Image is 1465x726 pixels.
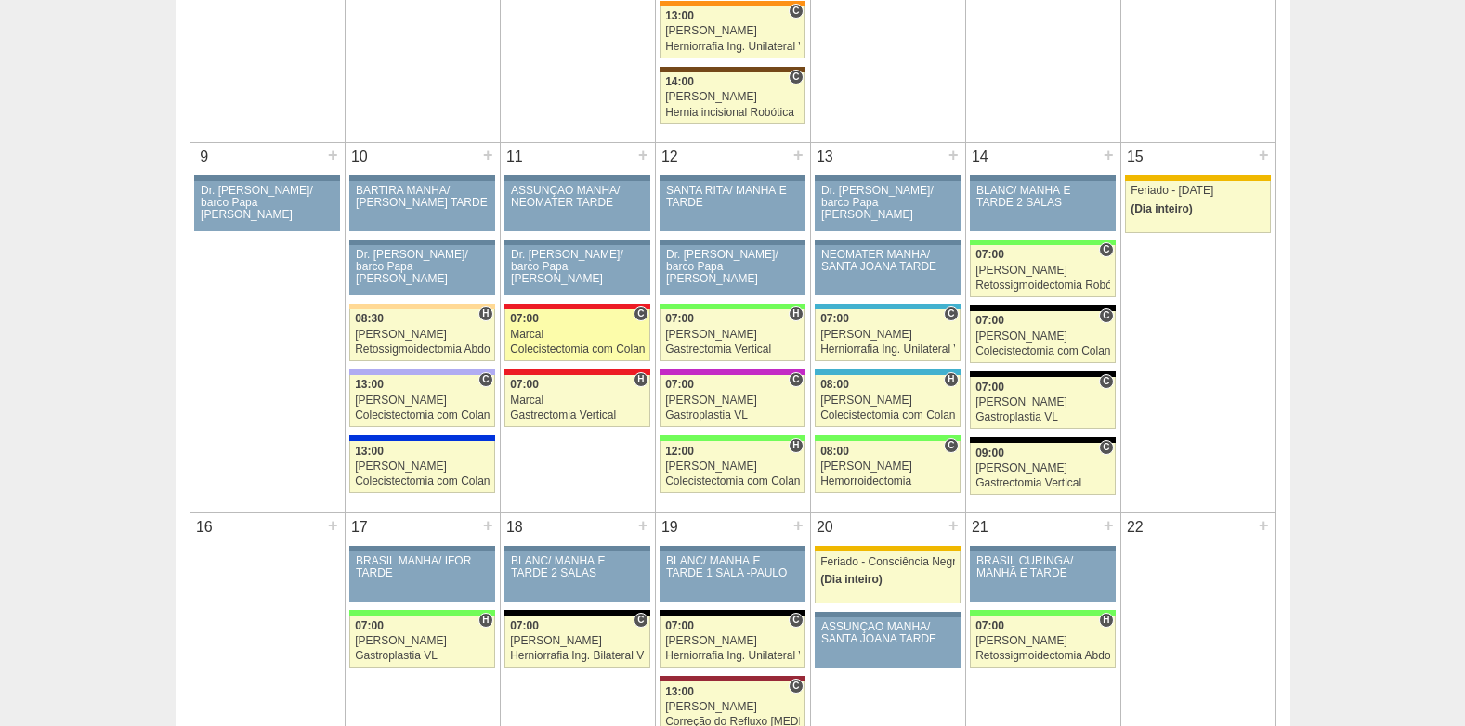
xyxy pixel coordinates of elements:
div: Key: Aviso [504,546,649,551]
div: Gastroplastia VL [975,411,1110,423]
div: Key: Bartira [349,304,494,309]
span: 13:00 [665,9,694,22]
div: [PERSON_NAME] [355,460,490,473]
div: Herniorrafia Ing. Bilateral VL [510,650,645,662]
div: Dr. [PERSON_NAME]/ barco Papa [PERSON_NAME] [511,249,644,286]
div: NEOMATER MANHÃ/ SANTA JOANA TARDE [821,249,954,273]
div: Key: Blanc [970,371,1115,377]
div: 9 [190,143,219,171]
a: C 07:00 [PERSON_NAME] Gastroplastia VL [970,377,1115,429]
div: Key: Maria Braido [660,369,804,375]
div: Dr. [PERSON_NAME]/ barco Papa [PERSON_NAME] [666,249,799,286]
div: [PERSON_NAME] [975,265,1110,277]
a: C 09:00 [PERSON_NAME] Gastrectomia Vertical [970,443,1115,495]
div: Key: Neomater [815,304,960,309]
span: 07:00 [510,619,539,632]
span: 08:00 [820,445,849,458]
a: Feriado - Consciência Negra (Dia inteiro) [815,551,960,603]
div: Key: Brasil [970,240,1115,245]
a: C 07:00 [PERSON_NAME] Herniorrafia Ing. Bilateral VL [504,616,649,668]
div: 11 [501,143,530,171]
div: Herniorrafia Ing. Unilateral VL [665,650,800,662]
a: Dr. [PERSON_NAME]/ barco Papa [PERSON_NAME] [504,245,649,295]
div: + [325,143,341,167]
span: Hospital [944,372,958,387]
div: + [1101,513,1117,538]
div: 14 [966,143,995,171]
div: Key: Aviso [815,175,960,181]
div: [PERSON_NAME] [665,329,800,341]
span: 13:00 [355,445,384,458]
div: Key: Aviso [349,240,494,245]
span: Consultório [634,306,647,321]
div: BLANC/ MANHÃ E TARDE 2 SALAS [511,555,644,579]
a: ASSUNÇÃO MANHÃ/ NEOMATER TARDE [504,181,649,231]
div: [PERSON_NAME] [355,395,490,407]
div: [PERSON_NAME] [665,701,800,713]
span: Hospital [789,306,803,321]
span: 13:00 [665,685,694,698]
div: 19 [656,513,685,541]
div: Key: Brasil [970,610,1115,616]
a: C 07:00 [PERSON_NAME] Herniorrafia Ing. Unilateral VL [660,616,804,668]
div: Key: Feriado [1125,175,1270,181]
div: Key: Aviso [660,546,804,551]
a: BRASIL CURINGA/ MANHÃ E TARDE [970,551,1115,602]
span: Consultório [789,679,803,694]
div: 21 [966,513,995,541]
span: 07:00 [510,378,539,391]
div: BRASIL MANHÃ/ IFOR TARDE [356,555,489,579]
a: H 12:00 [PERSON_NAME] Colecistectomia com Colangiografia VL [660,441,804,493]
span: Consultório [789,70,803,84]
a: Dr. [PERSON_NAME]/ barco Papa [PERSON_NAME] [349,245,494,295]
div: ASSUNÇÃO MANHÃ/ NEOMATER TARDE [511,185,644,209]
div: Colecistectomia com Colangiografia VL [975,345,1110,357]
div: [PERSON_NAME] [820,460,955,473]
div: Key: Aviso [504,240,649,245]
span: 07:00 [975,314,1004,327]
div: Herniorrafia Ing. Unilateral VL [665,41,800,53]
div: Marcal [510,329,645,341]
a: C 08:00 [PERSON_NAME] Hemorroidectomia [815,441,960,493]
div: Dr. [PERSON_NAME]/ barco Papa [PERSON_NAME] [201,185,334,222]
div: + [946,513,961,538]
div: [PERSON_NAME] [665,91,800,103]
div: Key: Aviso [660,240,804,245]
span: Hospital [478,613,492,628]
a: H 07:00 [PERSON_NAME] Gastroplastia VL [349,616,494,668]
div: Colecistectomia com Colangiografia VL [510,344,645,356]
div: [PERSON_NAME] [510,635,645,647]
div: [PERSON_NAME] [975,331,1110,343]
span: Consultório [1099,440,1113,455]
div: BLANC/ MANHÃ E TARDE 2 SALAS [976,185,1109,209]
div: Key: Brasil [815,435,960,441]
div: + [480,143,496,167]
div: Feriado - Consciência Negra [820,556,955,568]
span: 09:00 [975,447,1004,460]
div: Key: São Luiz - SCS [660,1,804,6]
span: 07:00 [665,378,694,391]
span: 12:00 [665,445,694,458]
div: Key: Aviso [349,546,494,551]
div: + [1256,513,1272,538]
div: [PERSON_NAME] [975,635,1110,647]
div: [PERSON_NAME] [355,635,490,647]
div: Key: Blanc [504,610,649,616]
span: 07:00 [510,312,539,325]
a: NEOMATER MANHÃ/ SANTA JOANA TARDE [815,245,960,295]
div: Key: Brasil [660,435,804,441]
span: 07:00 [355,619,384,632]
span: Consultório [944,306,958,321]
a: BLANC/ MANHÃ E TARDE 2 SALAS [504,551,649,602]
a: C 14:00 [PERSON_NAME] Hernia incisional Robótica [660,72,804,124]
div: Retossigmoidectomia Abdominal [355,344,490,356]
a: H 08:00 [PERSON_NAME] Colecistectomia com Colangiografia VL [815,375,960,427]
div: Key: Feriado [815,546,960,551]
span: 08:00 [820,378,849,391]
span: Consultório [789,4,803,19]
div: Key: Blanc [970,437,1115,443]
div: Colecistectomia com Colangiografia VL [820,409,955,421]
div: Gastrectomia Vertical [665,344,800,356]
div: Key: Santa Joana [660,67,804,72]
span: 07:00 [975,619,1004,632]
